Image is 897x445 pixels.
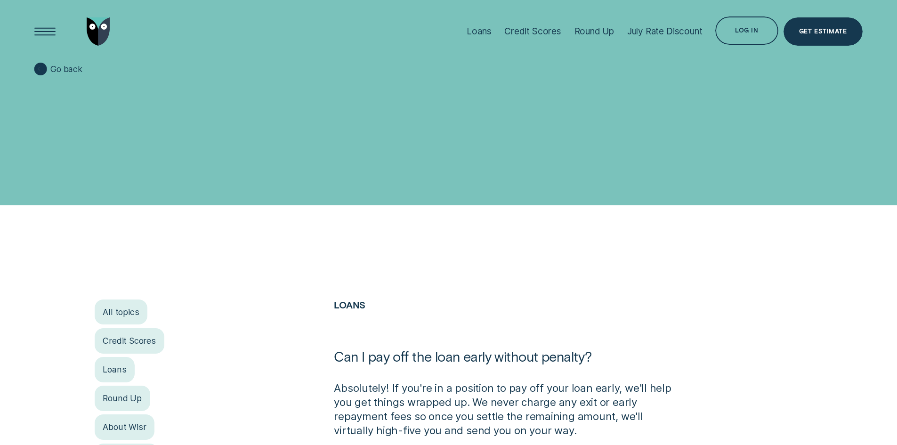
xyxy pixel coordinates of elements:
[50,64,82,74] span: Go back
[95,386,150,411] a: Round Up
[87,17,110,46] img: Wisr
[95,357,135,382] a: Loans
[334,299,683,348] h2: Loans
[34,63,82,75] a: Go back
[627,26,703,37] div: July Rate Discount
[574,26,614,37] div: Round Up
[95,328,164,353] a: Credit Scores
[715,16,778,45] button: Log in
[95,299,148,324] a: All topics
[334,299,365,310] a: Loans
[334,381,683,437] p: Absolutely! If you're in a position to pay off your loan early, we'll help you get things wrapped...
[31,17,59,46] button: Open Menu
[334,348,683,380] h1: Can I pay off the loan early without penalty?
[784,17,863,46] a: Get Estimate
[95,414,155,439] a: About Wisr
[504,26,561,37] div: Credit Scores
[467,26,491,37] div: Loans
